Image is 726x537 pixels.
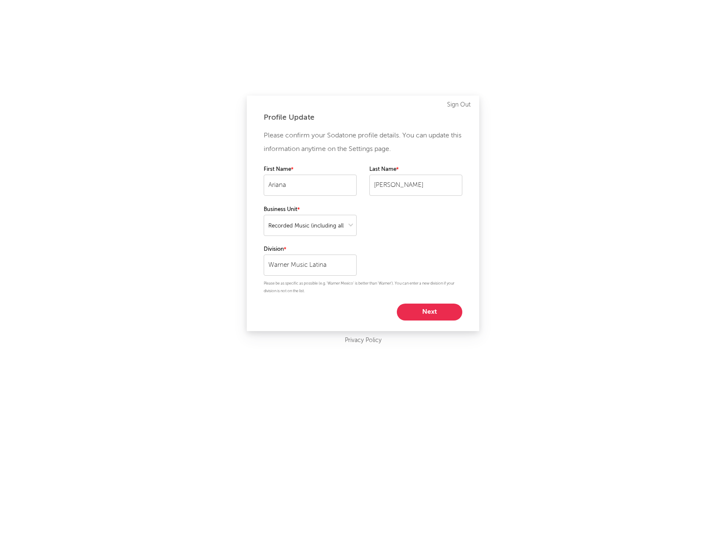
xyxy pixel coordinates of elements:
button: Next [397,304,462,321]
input: Your division [264,255,357,276]
label: First Name [264,164,357,175]
a: Privacy Policy [345,335,382,346]
label: Division [264,244,357,255]
p: Please confirm your Sodatone profile details. You can update this information anytime on the Sett... [264,129,462,156]
input: Your first name [264,175,357,196]
a: Sign Out [447,100,471,110]
div: Profile Update [264,112,462,123]
p: Please be as specific as possible (e.g. 'Warner Mexico' is better than 'Warner'). You can enter a... [264,280,462,295]
label: Last Name [369,164,462,175]
input: Your last name [369,175,462,196]
label: Business Unit [264,205,357,215]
